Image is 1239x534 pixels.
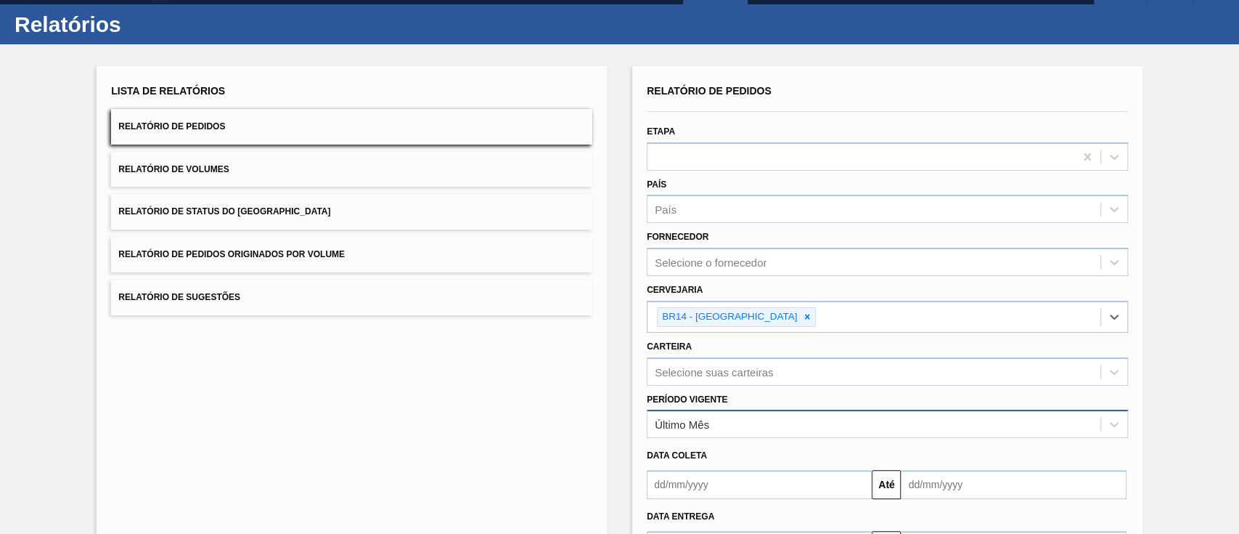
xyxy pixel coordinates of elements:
[647,395,727,405] label: Período Vigente
[118,249,345,259] span: Relatório de Pedidos Originados por Volume
[655,365,773,378] div: Selecione suas carteiras
[647,450,707,461] span: Data coleta
[647,511,714,522] span: Data entrega
[901,470,1126,499] input: dd/mm/yyyy
[111,109,592,145] button: Relatório de Pedidos
[647,85,772,97] span: Relatório de Pedidos
[647,179,666,190] label: País
[655,203,676,216] div: País
[118,206,330,217] span: Relatório de Status do [GEOGRAPHIC_DATA]
[111,280,592,315] button: Relatório de Sugestões
[872,470,901,499] button: Até
[647,126,675,137] label: Etapa
[647,285,703,295] label: Cervejaria
[655,418,709,431] div: Último Mês
[111,194,592,230] button: Relatório de Status do [GEOGRAPHIC_DATA]
[658,308,799,326] div: BR14 - [GEOGRAPHIC_DATA]
[118,121,225,132] span: Relatório de Pedidos
[15,16,272,33] h1: Relatórios
[647,470,872,499] input: dd/mm/yyyy
[111,152,592,187] button: Relatório de Volumes
[647,232,708,242] label: Fornecedor
[647,341,692,352] label: Carteira
[118,164,229,174] span: Relatório de Volumes
[111,85,225,97] span: Lista de Relatórios
[655,256,766,269] div: Selecione o fornecedor
[111,237,592,272] button: Relatório de Pedidos Originados por Volume
[118,292,240,302] span: Relatório de Sugestões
